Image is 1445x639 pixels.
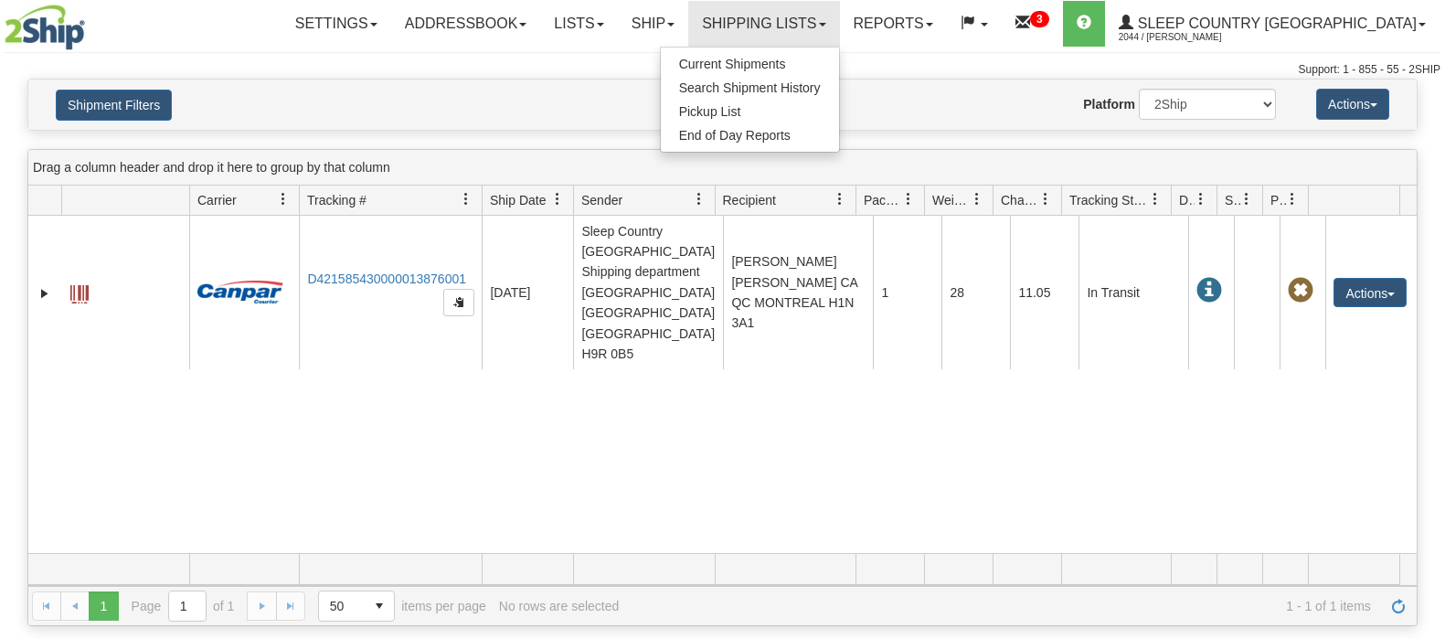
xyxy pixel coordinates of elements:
[1105,1,1440,47] a: Sleep Country [GEOGRAPHIC_DATA] 2044 / [PERSON_NAME]
[581,191,622,209] span: Sender
[873,216,941,369] td: 1
[499,599,620,613] div: No rows are selected
[1185,184,1217,215] a: Delivery Status filter column settings
[89,591,118,621] span: Page 1
[1270,191,1286,209] span: Pickup Status
[542,184,573,215] a: Ship Date filter column settings
[1403,226,1443,412] iframe: chat widget
[1277,184,1308,215] a: Pickup Status filter column settings
[451,184,482,215] a: Tracking # filter column settings
[482,216,573,369] td: [DATE]
[1384,591,1413,621] a: Refresh
[197,191,237,209] span: Carrier
[490,191,546,209] span: Ship Date
[723,216,873,369] td: [PERSON_NAME] [PERSON_NAME] CA QC MONTREAL H1N 3A1
[932,191,971,209] span: Weight
[1231,184,1262,215] a: Shipment Issues filter column settings
[840,1,947,47] a: Reports
[540,1,617,47] a: Lists
[962,184,993,215] a: Weight filter column settings
[132,591,235,622] span: Page of 1
[5,5,85,50] img: logo2044.jpg
[679,57,786,71] span: Current Shipments
[1001,191,1039,209] span: Charge
[688,1,839,47] a: Shipping lists
[679,104,741,119] span: Pickup List
[1030,11,1049,27] sup: 3
[723,191,776,209] span: Recipient
[1069,191,1149,209] span: Tracking Status
[573,216,723,369] td: Sleep Country [GEOGRAPHIC_DATA] Shipping department [GEOGRAPHIC_DATA] [GEOGRAPHIC_DATA] [GEOGRAPH...
[684,184,715,215] a: Sender filter column settings
[661,76,839,100] a: Search Shipment History
[661,100,839,123] a: Pickup List
[1133,16,1417,31] span: Sleep Country [GEOGRAPHIC_DATA]
[1288,278,1313,304] span: Pickup Not Assigned
[1030,184,1061,215] a: Charge filter column settings
[864,191,902,209] span: Packages
[197,281,283,304] img: 14 - Canpar
[169,591,206,621] input: Page 1
[307,272,466,286] a: D421585430000013876001
[391,1,541,47] a: Addressbook
[1140,184,1171,215] a: Tracking Status filter column settings
[632,599,1371,613] span: 1 - 1 of 1 items
[1316,89,1389,120] button: Actions
[56,90,172,121] button: Shipment Filters
[679,128,791,143] span: End of Day Reports
[5,62,1440,78] div: Support: 1 - 855 - 55 - 2SHIP
[679,80,821,95] span: Search Shipment History
[618,1,688,47] a: Ship
[661,123,839,147] a: End of Day Reports
[1010,216,1078,369] td: 11.05
[1225,191,1240,209] span: Shipment Issues
[443,289,474,316] button: Copy to clipboard
[330,597,354,615] span: 50
[824,184,855,215] a: Recipient filter column settings
[70,277,89,306] a: Label
[36,284,54,303] a: Expand
[893,184,924,215] a: Packages filter column settings
[1196,278,1222,304] span: In Transit
[318,591,486,622] span: items per page
[307,191,367,209] span: Tracking #
[1333,278,1407,307] button: Actions
[1179,191,1195,209] span: Delivery Status
[365,591,394,621] span: select
[1078,216,1188,369] td: In Transit
[282,1,391,47] a: Settings
[1083,95,1135,113] label: Platform
[318,591,395,622] span: Page sizes drop down
[268,184,299,215] a: Carrier filter column settings
[1119,28,1256,47] span: 2044 / [PERSON_NAME]
[941,216,1010,369] td: 28
[1002,1,1063,47] a: 3
[661,52,839,76] a: Current Shipments
[28,150,1417,186] div: grid grouping header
